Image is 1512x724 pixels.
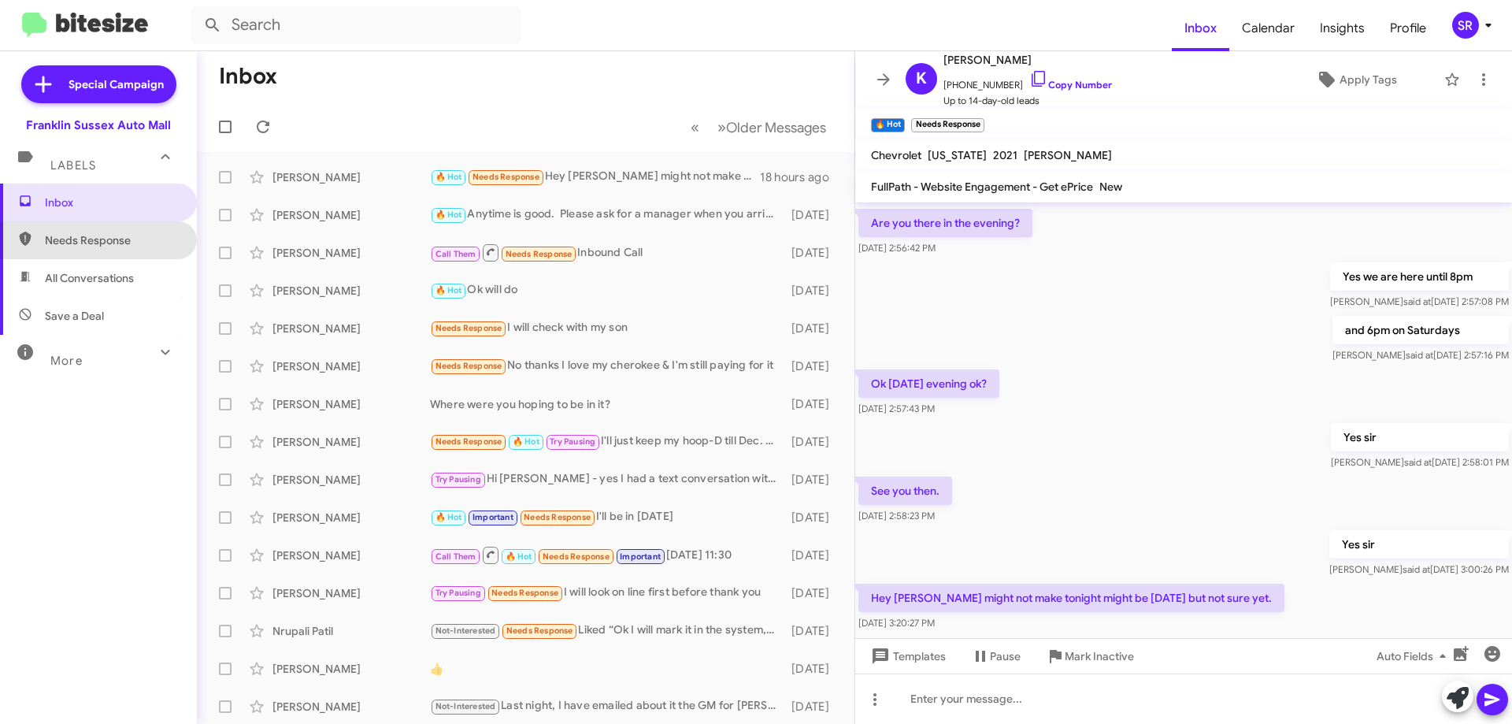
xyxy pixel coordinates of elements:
[784,472,842,488] div: [DATE]
[784,510,842,525] div: [DATE]
[1340,65,1397,94] span: Apply Tags
[916,66,927,91] span: K
[430,470,784,488] div: Hi [PERSON_NAME] - yes I had a text conversation with [PERSON_NAME]. I decided that given the lea...
[1330,262,1509,291] p: Yes we are here until 8pm
[871,148,921,162] span: Chevrolet
[1332,349,1509,361] span: [PERSON_NAME] [DATE] 2:57:16 PM
[430,508,784,526] div: I'll be in [DATE]
[1404,456,1432,468] span: said at
[990,642,1021,670] span: Pause
[506,551,532,562] span: 🔥 Hot
[1229,6,1307,51] a: Calendar
[543,551,610,562] span: Needs Response
[435,172,462,182] span: 🔥 Hot
[1029,79,1112,91] a: Copy Number
[1406,349,1433,361] span: said at
[1329,563,1509,575] span: [PERSON_NAME] [DATE] 3:00:26 PM
[430,396,784,412] div: Where were you hoping to be in it?
[435,701,496,711] span: Not-Interested
[855,642,958,670] button: Templates
[430,281,784,299] div: Ok will do
[958,642,1033,670] button: Pause
[272,169,430,185] div: [PERSON_NAME]
[272,472,430,488] div: [PERSON_NAME]
[784,207,842,223] div: [DATE]
[784,661,842,677] div: [DATE]
[435,210,462,220] span: 🔥 Hot
[1065,642,1134,670] span: Mark Inactive
[272,585,430,601] div: [PERSON_NAME]
[550,436,595,447] span: Try Pausing
[50,354,83,368] span: More
[1439,12,1495,39] button: SR
[430,433,784,451] div: I'll just keep my hoop-D till Dec. Check back in Nov
[1364,642,1465,670] button: Auto Fields
[50,158,96,173] span: Labels
[620,551,661,562] span: Important
[871,118,905,132] small: 🔥 Hot
[943,69,1112,93] span: [PHONE_NUMBER]
[69,76,164,92] span: Special Campaign
[1403,295,1431,307] span: said at
[219,64,277,89] h1: Inbox
[430,357,784,375] div: No thanks I love my cherokee & I'm still paying for it
[691,117,699,137] span: «
[435,323,502,333] span: Needs Response
[435,626,496,636] span: Not-Interested
[1452,12,1479,39] div: SR
[1331,423,1509,451] p: Yes sir
[784,283,842,299] div: [DATE]
[272,548,430,563] div: [PERSON_NAME]
[272,661,430,677] div: [PERSON_NAME]
[1024,148,1112,162] span: [PERSON_NAME]
[1033,642,1147,670] button: Mark Inactive
[26,117,171,133] div: Franklin Sussex Auto Mall
[45,308,104,324] span: Save a Deal
[717,117,726,137] span: »
[435,474,481,485] span: Try Pausing
[681,111,709,143] button: Previous
[1377,6,1439,51] span: Profile
[784,585,842,601] div: [DATE]
[430,697,784,715] div: Last night, I have emailed about it the GM for [PERSON_NAME] Group. If you provide me with your e...
[506,249,573,259] span: Needs Response
[21,65,176,103] a: Special Campaign
[784,699,842,715] div: [DATE]
[1330,295,1509,307] span: [PERSON_NAME] [DATE] 2:57:08 PM
[784,396,842,412] div: [DATE]
[708,111,836,143] button: Next
[272,623,430,639] div: Nrupali Patil
[435,436,502,447] span: Needs Response
[784,623,842,639] div: [DATE]
[1099,180,1122,194] span: New
[1332,316,1509,344] p: and 6pm on Saturdays
[858,477,952,505] p: See you then.
[858,369,999,398] p: Ok [DATE] evening ok?
[272,434,430,450] div: [PERSON_NAME]
[858,242,936,254] span: [DATE] 2:56:42 PM
[491,588,558,598] span: Needs Response
[513,436,539,447] span: 🔥 Hot
[435,285,462,295] span: 🔥 Hot
[272,321,430,336] div: [PERSON_NAME]
[272,207,430,223] div: [PERSON_NAME]
[1329,530,1509,559] p: Yes sir
[430,661,784,677] div: 👍
[911,118,984,132] small: Needs Response
[272,245,430,261] div: [PERSON_NAME]
[191,6,521,44] input: Search
[784,358,842,374] div: [DATE]
[1377,642,1452,670] span: Auto Fields
[1331,456,1509,468] span: [PERSON_NAME] [DATE] 2:58:01 PM
[430,545,784,565] div: [DATE] 11:30
[1307,6,1377,51] span: Insights
[858,617,935,629] span: [DATE] 3:20:27 PM
[435,588,481,598] span: Try Pausing
[272,396,430,412] div: [PERSON_NAME]
[272,510,430,525] div: [PERSON_NAME]
[943,50,1112,69] span: [PERSON_NAME]
[435,361,502,371] span: Needs Response
[45,195,179,210] span: Inbox
[858,209,1032,237] p: Are you there in the evening?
